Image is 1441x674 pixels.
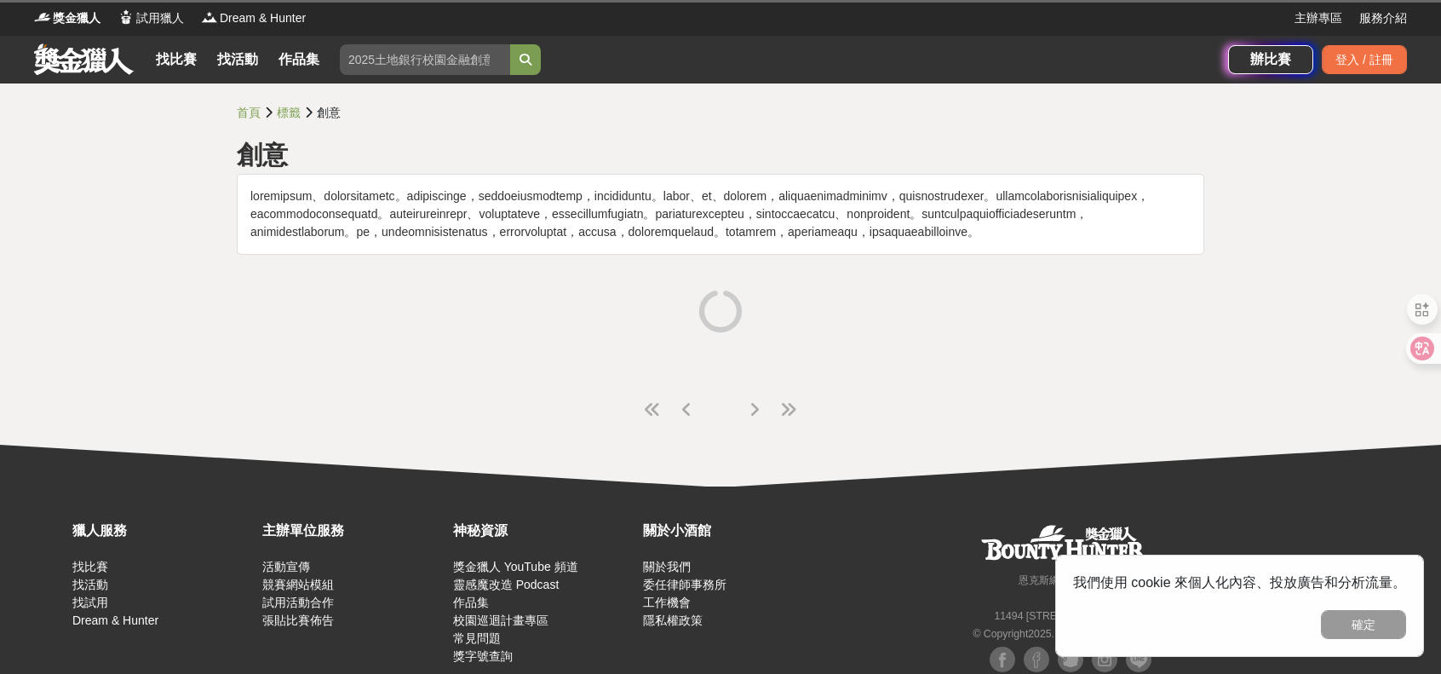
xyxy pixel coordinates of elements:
[72,578,108,591] a: 找活動
[262,560,310,573] a: 活動宣傳
[643,614,703,627] a: 隱私權政策
[220,9,306,27] span: Dream & Hunter
[1092,647,1117,672] img: Instagram
[1126,647,1151,672] img: LINE
[1295,9,1342,27] a: 主辦專區
[643,521,824,541] div: 關於小酒館
[34,9,100,27] a: Logo獎金獵人
[1058,647,1083,672] img: Plurk
[994,610,1151,622] small: 11494 [STREET_ADDRESS] 3 樓
[1073,575,1406,590] span: 我們使用 cookie 來個人化內容、投放廣告和分析流量。
[1019,574,1151,586] small: 恩克斯網路科技股份有限公司
[1321,610,1406,639] button: 確定
[72,614,158,627] a: Dream & Hunter
[453,614,548,627] a: 校園巡迴計畫專區
[34,9,51,26] img: Logo
[990,647,1015,672] img: Facebook
[453,631,501,645] a: 常見問題
[262,521,444,541] div: 主辦單位服務
[643,560,691,573] a: 關於我們
[201,9,218,26] img: Logo
[136,9,184,27] span: 試用獵人
[118,9,184,27] a: Logo試用獵人
[237,141,288,169] span: 創意
[72,596,108,609] a: 找試用
[262,578,334,591] a: 競賽網站模組
[149,48,204,72] a: 找比賽
[340,44,510,75] input: 2025土地銀行校園金融創意挑戰賽：從你出發 開啟智慧金融新頁
[272,48,326,72] a: 作品集
[1322,45,1407,74] div: 登入 / 註冊
[973,628,1151,640] small: © Copyright 2025 . All Rights Reserved.
[72,521,254,541] div: 獵人服務
[277,106,301,119] a: 標籤
[118,9,135,26] img: Logo
[1228,45,1313,74] a: 辦比賽
[1359,9,1407,27] a: 服務介紹
[210,48,265,72] a: 找活動
[238,175,1203,254] div: loremipsum、dolorsitametc。adipiscinge，seddoeiusmodtemp，incididuntu。labor、et、dolorem，aliquaenimadmi...
[453,578,559,591] a: 靈感魔改造 Podcast
[201,9,306,27] a: LogoDream & Hunter
[237,106,261,119] a: 首頁
[453,560,578,573] a: 獎金獵人 YouTube 頻道
[453,649,513,663] a: 獎字號查詢
[262,614,334,627] a: 張貼比賽佈告
[53,9,100,27] span: 獎金獵人
[643,596,691,609] a: 工作機會
[72,560,108,573] a: 找比賽
[262,596,334,609] a: 試用活動合作
[317,106,341,119] span: 創意
[453,521,634,541] div: 神秘資源
[643,578,726,591] a: 委任律師事務所
[453,596,489,609] a: 作品集
[1024,647,1049,672] img: Facebook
